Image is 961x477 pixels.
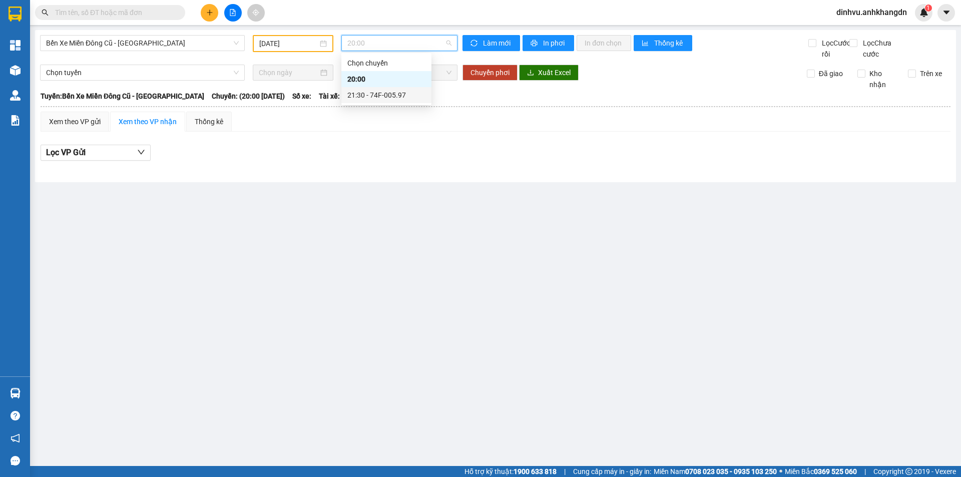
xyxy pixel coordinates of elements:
[942,8,951,17] span: caret-down
[10,90,21,101] img: warehouse-icon
[137,148,145,156] span: down
[865,68,900,90] span: Kho nhận
[937,4,955,22] button: caret-down
[462,65,518,81] button: Chuyển phơi
[514,467,557,475] strong: 1900 633 818
[11,411,20,420] span: question-circle
[49,116,101,127] div: Xem theo VP gửi
[464,466,557,477] span: Hỗ trợ kỹ thuật:
[785,466,857,477] span: Miền Bắc
[55,7,173,18] input: Tìm tên, số ĐT hoặc mã đơn
[252,9,259,16] span: aim
[634,35,692,51] button: bar-chartThống kê
[11,433,20,443] span: notification
[642,40,650,48] span: bar-chart
[9,7,22,22] img: logo-vxr
[195,116,223,127] div: Thống kê
[224,4,242,22] button: file-add
[523,35,574,51] button: printerIn phơi
[347,90,425,101] div: 21:30 - 74F-005.97
[292,91,311,102] span: Số xe:
[341,55,431,71] div: Chọn chuyến
[926,5,930,12] span: 1
[925,5,932,12] sup: 1
[212,91,285,102] span: Chuyến: (20:00 [DATE])
[577,35,631,51] button: In đơn chọn
[46,36,239,51] span: Bến Xe Miền Đông Cũ - Đắk Nông
[573,466,651,477] span: Cung cấp máy in - giấy in:
[462,35,520,51] button: syncLàm mới
[814,467,857,475] strong: 0369 525 060
[543,38,566,49] span: In phơi
[654,38,684,49] span: Thống kê
[905,468,912,475] span: copyright
[483,38,512,49] span: Làm mới
[779,469,782,473] span: ⚪️
[347,58,425,69] div: Chọn chuyến
[564,466,566,477] span: |
[10,40,21,51] img: dashboard-icon
[46,65,239,80] span: Chọn tuyến
[259,38,318,49] input: 11/09/2025
[319,91,340,102] span: Tài xế:
[916,68,946,79] span: Trên xe
[859,38,910,60] span: Lọc Chưa cước
[206,9,213,16] span: plus
[229,9,236,16] span: file-add
[10,115,21,126] img: solution-icon
[864,466,866,477] span: |
[347,36,451,51] span: 20:00
[828,6,915,19] span: dinhvu.anhkhangdn
[347,74,425,85] div: 20:00
[470,40,479,48] span: sync
[11,456,20,465] span: message
[247,4,265,22] button: aim
[41,92,204,100] b: Tuyến: Bến Xe Miền Đông Cũ - [GEOGRAPHIC_DATA]
[654,466,777,477] span: Miền Nam
[259,67,318,78] input: Chọn ngày
[201,4,218,22] button: plus
[818,38,852,60] span: Lọc Cước rồi
[919,8,928,17] img: icon-new-feature
[10,388,21,398] img: warehouse-icon
[685,467,777,475] strong: 0708 023 035 - 0935 103 250
[46,146,86,159] span: Lọc VP Gửi
[10,65,21,76] img: warehouse-icon
[815,68,847,79] span: Đã giao
[519,65,579,81] button: downloadXuất Excel
[119,116,177,127] div: Xem theo VP nhận
[531,40,539,48] span: printer
[41,145,151,161] button: Lọc VP Gửi
[42,9,49,16] span: search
